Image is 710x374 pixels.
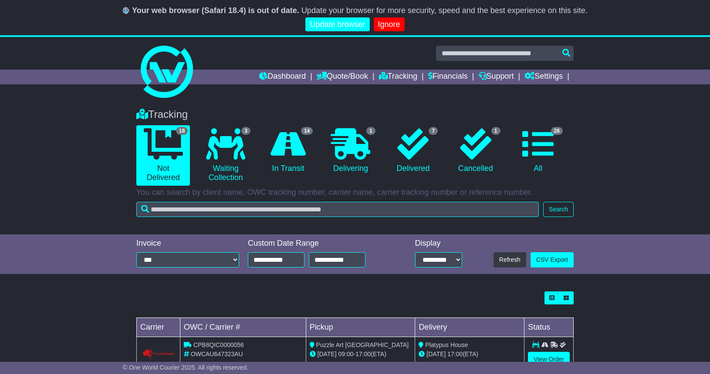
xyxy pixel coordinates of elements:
span: 18 [176,127,188,135]
span: © One World Courier 2025. All rights reserved. [123,364,249,371]
span: CPB8QIC0000056 [193,341,244,348]
button: Refresh [494,252,526,267]
img: GetCarrierServiceLogo [142,349,175,359]
a: 14 In Transit [261,125,315,177]
a: 1 Delivering [324,125,377,177]
span: 14 [301,127,313,135]
td: Carrier [137,318,180,337]
a: 26 All [511,125,565,177]
a: Tracking [379,70,417,84]
a: 7 Delivered [386,125,440,177]
span: Puzzle Art [GEOGRAPHIC_DATA] [316,341,409,348]
div: Custom Date Range [248,239,388,248]
span: Update your browser for more security, speed and the best experience on this site. [301,6,588,15]
b: Your web browser (Safari 18.4) is out of date. [132,6,299,15]
span: 09:00 [338,351,354,357]
span: 7 [429,127,438,135]
a: Ignore [374,17,405,32]
button: Search [543,202,574,217]
span: 1 [491,127,500,135]
a: 3 Waiting Collection [199,125,252,186]
span: 17:00 [355,351,371,357]
span: [DATE] [318,351,337,357]
td: Delivery [415,318,524,337]
a: Support [479,70,514,84]
p: You can search by client name, OWC tracking number, carrier name, carrier tracking number or refe... [136,188,574,197]
span: 17:00 [447,351,463,357]
a: CSV Export [531,252,574,267]
div: - (ETA) [310,350,412,359]
span: OWCAU647323AU [191,351,243,357]
td: Status [524,318,574,337]
span: 1 [366,127,375,135]
td: OWC / Carrier # [180,318,306,337]
div: Display [415,239,462,248]
a: 1 Cancelled [449,125,502,177]
a: View Order [528,352,570,367]
a: Update browser [305,17,369,32]
a: Quote/Book [317,70,368,84]
div: (ETA) [419,350,521,359]
a: 18 Not Delivered [136,125,190,186]
span: [DATE] [426,351,446,357]
span: Platypus House [425,341,468,348]
a: Settings [524,70,563,84]
a: Dashboard [259,70,306,84]
span: 26 [551,127,563,135]
div: Tracking [132,108,578,121]
a: Financials [428,70,468,84]
span: 3 [241,127,250,135]
div: Invoice [136,239,239,248]
td: Pickup [306,318,415,337]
